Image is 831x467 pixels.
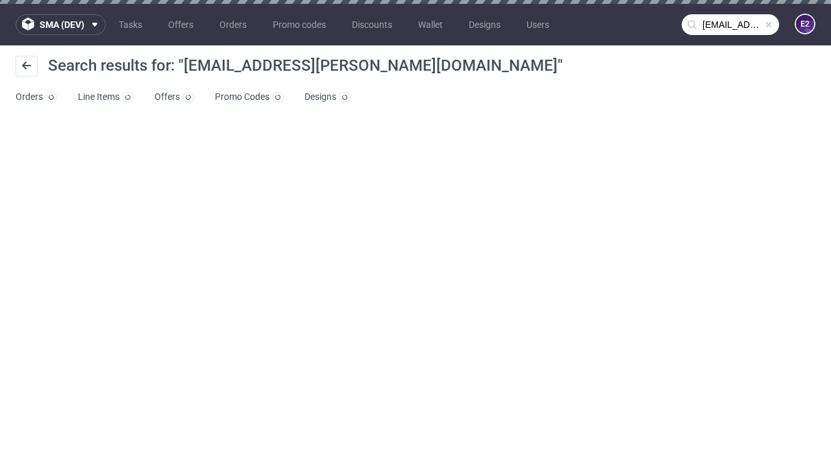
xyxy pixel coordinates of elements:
[410,14,451,35] a: Wallet
[16,87,57,108] a: Orders
[40,20,84,29] span: sma (dev)
[16,14,106,35] button: sma (dev)
[111,14,150,35] a: Tasks
[265,14,334,35] a: Promo codes
[304,87,351,108] a: Designs
[212,14,254,35] a: Orders
[155,87,194,108] a: Offers
[48,56,563,75] span: Search results for: "[EMAIL_ADDRESS][PERSON_NAME][DOMAIN_NAME]"
[461,14,508,35] a: Designs
[215,87,284,108] a: Promo Codes
[796,15,814,33] figcaption: e2
[344,14,400,35] a: Discounts
[78,87,134,108] a: Line Items
[519,14,557,35] a: Users
[160,14,201,35] a: Offers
